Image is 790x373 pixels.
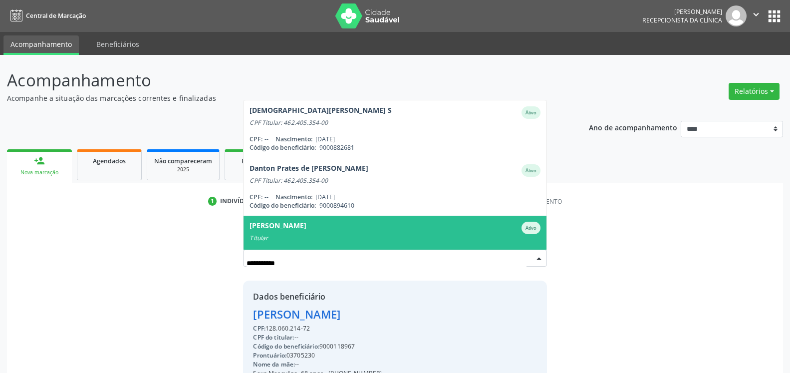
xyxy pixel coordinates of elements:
span: 9000894610 [319,201,354,210]
div: [DEMOGRAPHIC_DATA][PERSON_NAME] S [250,106,392,119]
span: Nome da mãe: [253,360,295,369]
div: Nova marcação [14,169,65,176]
span: Agendados [93,157,126,165]
span: Código do beneficiário: [250,143,316,152]
a: Central de Marcação [7,7,86,24]
div: CPF Titular: 462.405.354-00 [250,177,540,185]
small: Ativo [526,167,536,174]
div: 2025 [154,166,212,173]
div: Danton Prates de [PERSON_NAME] [250,164,368,177]
span: CPF: [250,135,263,143]
span: Prontuário: [253,351,286,360]
button: Relatórios [729,83,780,100]
div: -- [250,135,540,143]
small: Ativo [526,109,536,116]
div: -- [250,193,540,201]
img: img [726,5,747,26]
div: [PERSON_NAME] [642,7,722,16]
span: CPF: [250,193,263,201]
span: [DATE] [315,135,335,143]
div: 03705230 [253,351,457,360]
div: 9000118967 [253,342,457,351]
span: 9000882681 [319,143,354,152]
a: Beneficiários [89,35,146,53]
span: Nascimento: [275,193,312,201]
i:  [751,9,762,20]
div: 1 [208,197,217,206]
span: Não compareceram [154,157,212,165]
div: Titular [250,234,540,242]
span: Código do beneficiário: [250,201,316,210]
div: [PERSON_NAME] [253,306,457,323]
span: Central de Marcação [26,11,86,20]
div: -- [253,360,457,369]
p: Acompanhamento [7,68,550,93]
span: CPF: [253,324,265,333]
span: Código do beneficiário: [253,342,319,351]
div: -- [253,333,457,342]
div: Indivíduo [220,197,254,206]
button: apps [766,7,783,25]
small: Ativo [526,225,536,231]
p: Ano de acompanhamento [589,121,677,133]
button:  [747,5,766,26]
span: [DATE] [315,193,335,201]
span: Resolvidos [242,157,272,165]
a: Acompanhamento [3,35,79,55]
p: Acompanhe a situação das marcações correntes e finalizadas [7,93,550,103]
span: Nascimento: [275,135,312,143]
div: 128.060.214-72 [253,324,457,333]
div: 2025 [232,166,282,173]
div: Dados beneficiário [253,291,457,303]
div: CPF Titular: 462.405.354-00 [250,119,540,127]
span: CPF do titular: [253,333,294,342]
div: [PERSON_NAME] [250,222,306,234]
span: Recepcionista da clínica [642,16,722,24]
div: person_add [34,155,45,166]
